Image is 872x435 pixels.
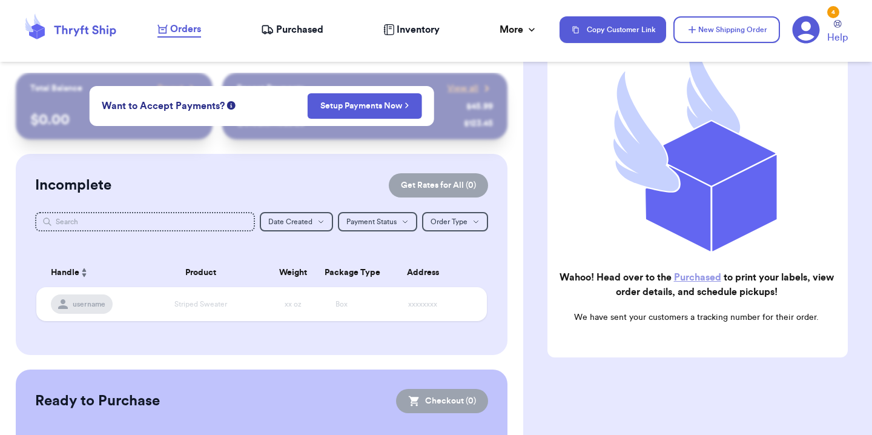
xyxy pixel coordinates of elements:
div: $ 45.99 [466,101,493,113]
p: We have sent your customers a tracking number for their order. [557,311,836,324]
span: Orders [170,22,201,36]
button: Setup Payments Now [308,93,422,119]
th: Weight [269,258,317,287]
a: Help [827,20,848,45]
h2: Ready to Purchase [35,391,160,411]
button: Date Created [260,212,333,231]
span: View all [448,82,478,95]
a: Purchased [261,22,323,37]
span: xx oz [285,301,302,308]
p: Total Balance [30,82,82,95]
a: Setup Payments Now [320,100,409,112]
span: Striped Sweater [174,301,227,308]
span: Handle [51,267,79,279]
a: View all [448,82,493,95]
button: Sort ascending [79,265,89,280]
span: Date Created [268,218,312,225]
span: Want to Accept Payments? [102,99,225,113]
span: Payout [157,82,183,95]
span: Order Type [431,218,467,225]
span: Inventory [397,22,440,37]
span: Purchased [276,22,323,37]
p: $ 0.00 [30,110,198,130]
span: xxxxxxxx [408,301,437,308]
div: 4 [827,6,839,18]
button: Order Type [422,212,488,231]
a: Orders [157,22,201,38]
button: Payment Status [338,212,417,231]
h2: Incomplete [35,176,111,195]
p: Recent Payments [237,82,304,95]
th: Address [366,258,487,287]
span: Box [335,301,348,308]
button: Copy Customer Link [560,16,666,43]
h2: Wahoo! Head over to the to print your labels, view order details, and schedule pickups! [557,270,836,299]
button: Checkout (0) [396,389,488,413]
button: New Shipping Order [673,16,780,43]
div: $ 123.45 [464,118,493,130]
div: More [500,22,538,37]
input: Search [35,212,255,231]
th: Product [133,258,269,287]
span: username [73,299,105,309]
a: Payout [157,82,198,95]
span: Payment Status [346,218,397,225]
a: Inventory [383,22,440,37]
span: Help [827,30,848,45]
th: Package Type [317,258,366,287]
a: Purchased [674,273,721,282]
a: 4 [792,16,820,44]
button: Get Rates for All (0) [389,173,488,198]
